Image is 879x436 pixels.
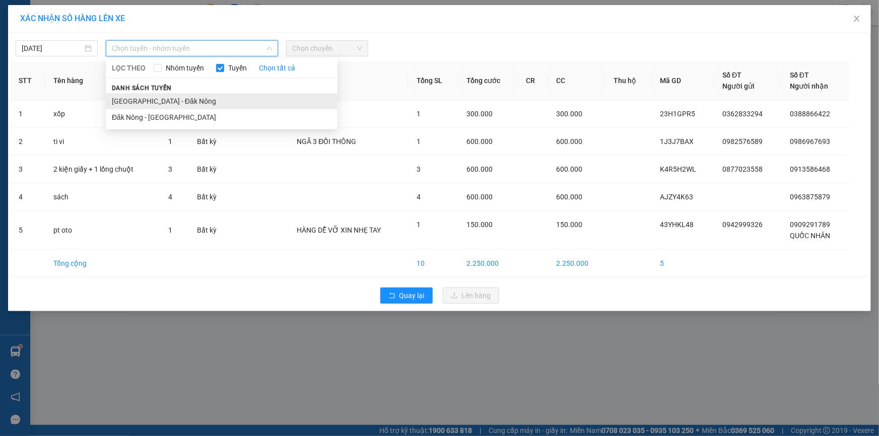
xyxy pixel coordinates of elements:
[518,61,548,100] th: CR
[790,221,830,229] span: 0909291789
[11,128,45,156] td: 2
[6,15,35,65] img: logo.jpg
[605,61,652,100] th: Thu hộ
[168,137,172,146] span: 1
[790,232,830,240] span: QUỐC NHÂN
[45,211,160,250] td: pt oto
[53,72,243,167] h2: VP Nhận: Văn Phòng Đăk Nông
[134,8,243,25] b: [DOMAIN_NAME]
[556,193,582,201] span: 600.000
[189,183,232,211] td: Bất kỳ
[556,137,582,146] span: 600.000
[297,226,381,234] span: HÀNG DỄ VỠ XIN NHẸ TAY
[106,109,337,125] li: Đăk Nông - [GEOGRAPHIC_DATA]
[466,137,493,146] span: 600.000
[266,45,273,51] span: down
[722,221,763,229] span: 0942999326
[45,250,160,277] td: Tổng cộng
[790,71,809,79] span: Số ĐT
[168,193,172,201] span: 4
[162,62,208,74] span: Nhóm tuyến
[112,41,272,56] span: Chọn tuyến - nhóm tuyến
[660,137,694,146] span: 1J3J7BAX
[45,100,160,128] td: xốp
[722,82,755,90] span: Người gửi
[224,62,251,74] span: Tuyến
[45,183,160,211] td: sách
[548,61,606,100] th: CC
[11,211,45,250] td: 5
[466,221,493,229] span: 150.000
[189,156,232,183] td: Bất kỳ
[417,193,421,201] span: 4
[660,221,694,229] span: 43YHKL48
[409,250,458,277] td: 10
[292,41,362,56] span: Chọn chuyến
[168,226,172,234] span: 1
[189,211,232,250] td: Bất kỳ
[259,62,295,74] a: Chọn tất cả
[556,165,582,173] span: 600.000
[289,61,409,100] th: Ghi chú
[466,110,493,118] span: 300.000
[409,61,458,100] th: Tổng SL
[388,292,395,300] span: rollback
[548,250,606,277] td: 2.250.000
[660,193,693,201] span: AJZY4K63
[399,290,425,301] span: Quay lại
[417,165,421,173] span: 3
[722,71,741,79] span: Số ĐT
[790,165,830,173] span: 0913586468
[22,43,83,54] input: 15/09/2025
[660,165,696,173] span: K4R5H2WL
[417,137,421,146] span: 1
[417,221,421,229] span: 1
[790,137,830,146] span: 0986967693
[106,84,178,93] span: Danh sách tuyến
[853,15,861,23] span: close
[790,193,830,201] span: 0963875879
[45,128,160,156] td: ti vi
[11,183,45,211] td: 4
[466,165,493,173] span: 600.000
[40,8,91,69] b: Nhà xe Thiên Trung
[380,287,433,304] button: rollbackQuay lại
[417,110,421,118] span: 1
[556,221,582,229] span: 150.000
[106,93,337,109] li: [GEOGRAPHIC_DATA] - Đăk Nông
[189,128,232,156] td: Bất kỳ
[168,165,172,173] span: 3
[652,250,714,277] td: 5
[45,61,160,100] th: Tên hàng
[660,110,695,118] span: 23H1GPR5
[11,61,45,100] th: STT
[790,82,828,90] span: Người nhận
[297,137,357,146] span: NGÃ 3 ĐỒI THÔNG
[466,193,493,201] span: 600.000
[11,100,45,128] td: 1
[6,72,81,89] h2: 43YHKL48
[20,14,125,23] span: XÁC NHẬN SỐ HÀNG LÊN XE
[458,250,518,277] td: 2.250.000
[45,156,160,183] td: 2 kiện giấy + 1 lồng chuột
[443,287,499,304] button: uploadLên hàng
[458,61,518,100] th: Tổng cước
[722,110,763,118] span: 0362833294
[790,110,830,118] span: 0388866422
[722,137,763,146] span: 0982576589
[652,61,714,100] th: Mã GD
[556,110,582,118] span: 300.000
[843,5,871,33] button: Close
[112,62,146,74] span: LỌC THEO
[11,156,45,183] td: 3
[722,165,763,173] span: 0877023558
